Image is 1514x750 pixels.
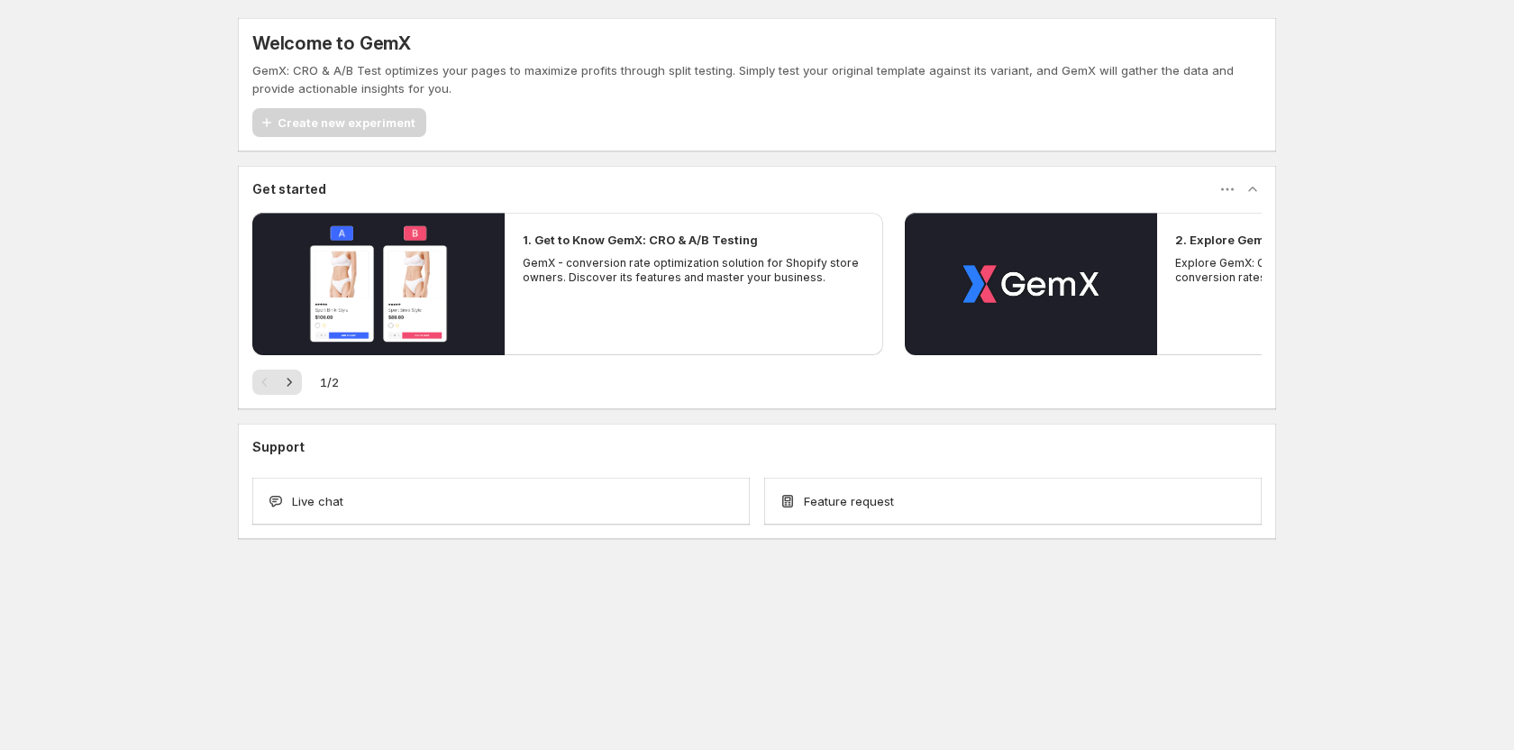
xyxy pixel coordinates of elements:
span: Live chat [292,492,343,510]
h3: Support [252,438,305,456]
span: 1 / 2 [320,373,339,391]
p: GemX: CRO & A/B Test optimizes your pages to maximize profits through split testing. Simply test ... [252,61,1262,97]
button: Play video [905,213,1157,355]
button: Next [277,370,302,395]
nav: Pagination [252,370,302,395]
h3: Get started [252,180,326,198]
button: Play video [252,213,505,355]
h2: 2. Explore GemX: CRO & A/B Testing Use Cases [1175,231,1455,249]
span: Feature request [804,492,894,510]
h2: 1. Get to Know GemX: CRO & A/B Testing [523,231,758,249]
p: GemX - conversion rate optimization solution for Shopify store owners. Discover its features and ... [523,256,865,285]
h5: Welcome to GemX [252,32,411,54]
